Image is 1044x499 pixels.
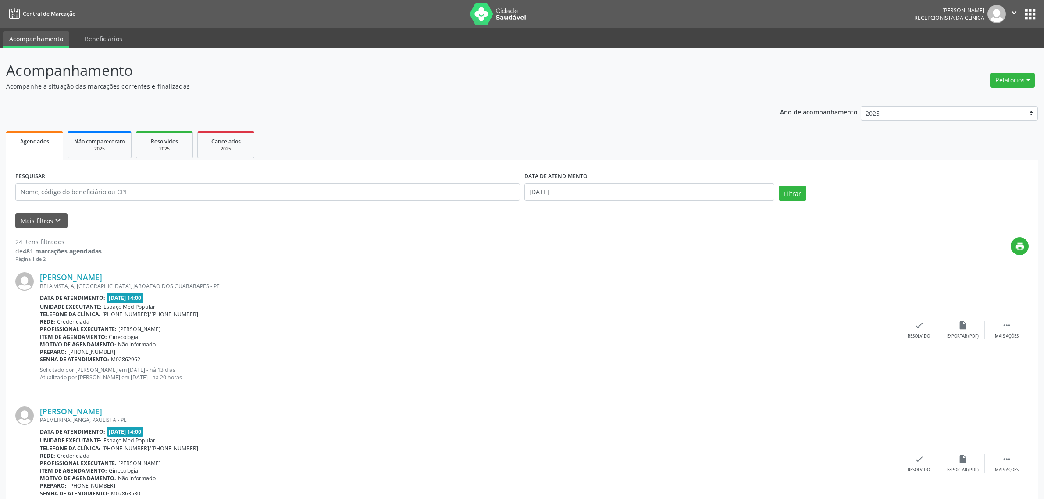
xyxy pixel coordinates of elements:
input: Nome, código do beneficiário ou CPF [15,183,520,201]
div: Resolvido [908,467,930,473]
label: DATA DE ATENDIMENTO [524,170,588,183]
a: [PERSON_NAME] [40,272,102,282]
b: Telefone da clínica: [40,310,100,318]
img: img [15,272,34,291]
div: 2025 [74,146,125,152]
b: Data de atendimento: [40,428,105,435]
strong: 481 marcações agendadas [23,247,102,255]
b: Profissional executante: [40,460,117,467]
b: Telefone da clínica: [40,445,100,452]
span: Não informado [118,474,156,482]
div: Mais ações [995,467,1019,473]
div: 2025 [143,146,186,152]
img: img [15,406,34,425]
span: Cancelados [211,138,241,145]
b: Preparo: [40,482,67,489]
button: Relatórios [990,73,1035,88]
b: Item de agendamento: [40,467,107,474]
span: Central de Marcação [23,10,75,18]
div: Mais ações [995,333,1019,339]
span: M02863530 [111,490,140,497]
b: Unidade executante: [40,303,102,310]
span: Não compareceram [74,138,125,145]
button: Mais filtroskeyboard_arrow_down [15,213,68,228]
i: insert_drive_file [958,454,968,464]
div: Exportar (PDF) [947,333,979,339]
b: Data de atendimento: [40,294,105,302]
span: Resolvidos [151,138,178,145]
div: Página 1 de 2 [15,256,102,263]
span: [DATE] 14:00 [107,293,144,303]
button: Filtrar [779,186,806,201]
span: [PHONE_NUMBER] [68,348,115,356]
a: [PERSON_NAME] [40,406,102,416]
label: PESQUISAR [15,170,45,183]
i: check [914,454,924,464]
b: Unidade executante: [40,437,102,444]
button: apps [1023,7,1038,22]
div: Resolvido [908,333,930,339]
span: [DATE] 14:00 [107,427,144,437]
span: [PERSON_NAME] [118,325,160,333]
span: [PHONE_NUMBER]/[PHONE_NUMBER] [102,310,198,318]
div: de [15,246,102,256]
b: Preparo: [40,348,67,356]
b: Rede: [40,452,55,460]
b: Profissional executante: [40,325,117,333]
b: Motivo de agendamento: [40,474,116,482]
i:  [1002,321,1012,330]
i: keyboard_arrow_down [53,216,63,225]
p: Acompanhe a situação das marcações correntes e finalizadas [6,82,728,91]
span: Credenciada [57,452,89,460]
b: Senha de atendimento: [40,490,109,497]
a: Central de Marcação [6,7,75,21]
div: BELA VISTA, A, [GEOGRAPHIC_DATA], JABOATAO DOS GUARARAPES - PE [40,282,897,290]
i: check [914,321,924,330]
span: Espaço Med Popular [103,303,155,310]
i: insert_drive_file [958,321,968,330]
span: Não informado [118,341,156,348]
button: print [1011,237,1029,255]
span: [PERSON_NAME] [118,460,160,467]
button:  [1006,5,1023,23]
b: Senha de atendimento: [40,356,109,363]
span: M02862962 [111,356,140,363]
span: [PHONE_NUMBER]/[PHONE_NUMBER] [102,445,198,452]
p: Solicitado por [PERSON_NAME] em [DATE] - há 13 dias Atualizado por [PERSON_NAME] em [DATE] - há 2... [40,366,897,381]
i:  [1009,8,1019,18]
span: Ginecologia [109,333,138,341]
span: Espaço Med Popular [103,437,155,444]
b: Item de agendamento: [40,333,107,341]
div: PALMEIRINA, JANGA, PAULISTA - PE [40,416,897,424]
div: Exportar (PDF) [947,467,979,473]
img: img [987,5,1006,23]
a: Acompanhamento [3,31,69,48]
a: Beneficiários [78,31,128,46]
span: Credenciada [57,318,89,325]
span: Agendados [20,138,49,145]
p: Acompanhamento [6,60,728,82]
b: Motivo de agendamento: [40,341,116,348]
span: [PHONE_NUMBER] [68,482,115,489]
span: Ginecologia [109,467,138,474]
p: Ano de acompanhamento [780,106,858,117]
div: [PERSON_NAME] [914,7,984,14]
div: 24 itens filtrados [15,237,102,246]
div: 2025 [204,146,248,152]
b: Rede: [40,318,55,325]
input: Selecione um intervalo [524,183,774,201]
span: Recepcionista da clínica [914,14,984,21]
i: print [1015,242,1025,251]
i:  [1002,454,1012,464]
